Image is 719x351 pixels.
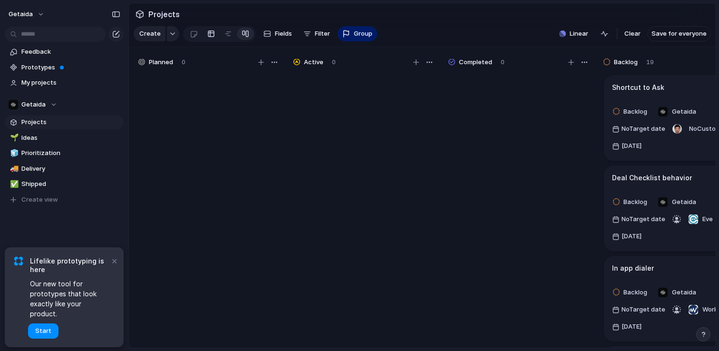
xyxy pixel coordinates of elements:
span: Prototypes [21,63,120,72]
span: Lifelike prototyping is here [30,257,109,274]
span: 0 [182,58,185,67]
span: 0 [332,58,336,67]
span: No Target date [622,124,665,134]
button: Create view [5,193,124,207]
button: Fields [260,26,296,41]
a: Prototypes [5,60,124,75]
button: Dismiss [108,255,120,266]
span: Getaida [672,288,696,297]
button: Clear [621,26,644,41]
span: Start [35,326,51,336]
span: Getaida [21,100,46,109]
span: No Target date [622,214,665,224]
span: Getaida [672,197,696,207]
span: [DATE] [622,232,641,241]
span: Save for everyone [651,29,707,39]
span: Create view [21,195,58,205]
button: [DATE] [610,319,644,334]
span: Backlog [614,58,638,67]
button: Linear [555,27,592,41]
a: Feedback [5,45,124,59]
span: Our new tool for prototypes that look exactly like your product. [30,279,109,319]
span: Getaida [672,107,696,117]
button: Getaida [655,104,699,119]
a: ✅Shipped [5,177,124,191]
button: 🚚 [9,164,18,174]
span: Shipped [21,179,120,189]
button: Group [338,26,377,41]
button: Backlog [610,285,653,300]
h1: Deal Checklist behavior [612,173,692,183]
span: Completed [459,58,492,67]
span: Group [354,29,372,39]
div: 🌱 [10,132,17,143]
a: 🧊Prioritization [5,146,124,160]
button: NoTarget date [610,212,668,227]
button: Filter [300,26,334,41]
h1: In app dialer [612,263,654,273]
div: ✅ [10,179,17,190]
button: 🧊 [9,148,18,158]
button: 🌱 [9,133,18,143]
span: Prioritization [21,148,120,158]
a: My projects [5,76,124,90]
button: getaida [4,7,49,22]
span: 19 [646,58,654,67]
div: 🧊 [10,148,17,159]
span: My projects [21,78,120,88]
button: NoTarget date [610,121,668,136]
div: 🚚 [10,163,17,174]
span: Projects [21,117,120,127]
span: Filter [315,29,330,39]
span: Planned [149,58,173,67]
button: NoTarget date [610,302,668,317]
button: Getaida [655,195,699,210]
span: 0 [501,58,505,67]
button: Create [134,26,165,41]
a: 🌱Ideas [5,131,124,145]
span: Backlog [623,107,647,117]
button: [DATE] [610,229,644,244]
span: Backlog [623,197,647,207]
h1: Shortcut to Ask [612,82,664,93]
span: Fields [275,29,292,39]
span: Eve [702,214,713,224]
button: Backlog [610,195,653,210]
span: Clear [624,29,641,39]
a: Projects [5,115,124,129]
span: Create [139,29,161,39]
span: Delivery [21,164,120,174]
span: Ideas [21,133,120,143]
span: Active [304,58,323,67]
span: Linear [570,29,588,39]
button: [DATE] [610,138,644,154]
span: Projects [146,6,182,23]
span: [DATE] [622,141,641,151]
span: getaida [9,10,33,19]
a: 🚚Delivery [5,162,124,176]
button: Start [28,323,58,339]
button: Save for everyone [647,26,711,41]
button: Getaida [5,97,124,112]
span: Feedback [21,47,120,57]
button: Backlog [610,104,653,119]
button: Eve [686,212,715,227]
span: No Target date [622,305,665,314]
button: Getaida [655,285,699,300]
button: ✅ [9,179,18,189]
span: [DATE] [622,322,641,331]
span: Backlog [623,288,647,297]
